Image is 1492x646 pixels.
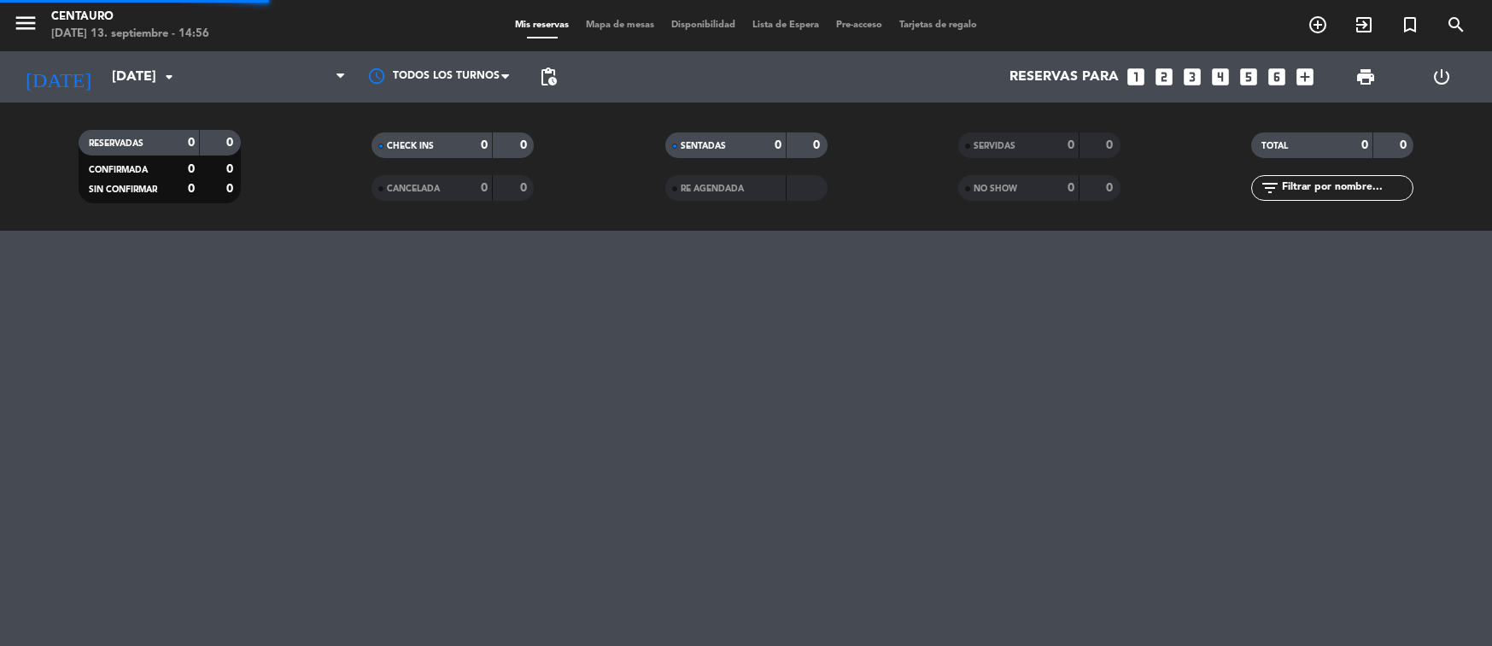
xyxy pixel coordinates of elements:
strong: 0 [1400,139,1410,151]
i: arrow_drop_down [159,67,179,87]
span: TOTAL [1261,142,1288,150]
strong: 0 [520,139,530,151]
i: filter_list [1260,178,1280,198]
strong: 0 [188,137,195,149]
strong: 0 [775,139,781,151]
strong: 0 [226,183,237,195]
strong: 0 [226,137,237,149]
span: RE AGENDADA [681,185,744,193]
span: Tarjetas de regalo [891,21,986,30]
strong: 0 [188,183,195,195]
span: Mapa de mesas [577,21,663,30]
span: CHECK INS [387,142,434,150]
strong: 0 [1068,139,1074,151]
i: looks_4 [1209,66,1232,88]
span: CANCELADA [387,185,440,193]
span: print [1355,67,1376,87]
input: Filtrar por nombre... [1280,179,1413,197]
span: NO SHOW [974,185,1017,193]
strong: 0 [188,163,195,175]
strong: 0 [481,182,488,194]
span: pending_actions [538,67,559,87]
span: Lista de Espera [744,21,828,30]
i: add_circle_outline [1308,15,1328,35]
span: SERVIDAS [974,142,1015,150]
strong: 0 [1106,182,1116,194]
strong: 0 [1068,182,1074,194]
div: LOG OUT [1403,51,1479,103]
strong: 0 [1106,139,1116,151]
i: looks_6 [1266,66,1288,88]
span: CONFIRMADA [89,166,148,174]
button: menu [13,10,38,42]
span: SENTADAS [681,142,726,150]
span: Pre-acceso [828,21,891,30]
span: Mis reservas [506,21,577,30]
div: [DATE] 13. septiembre - 14:56 [51,26,209,43]
span: RESERVADAS [89,139,143,148]
strong: 0 [520,182,530,194]
i: menu [13,10,38,36]
i: [DATE] [13,58,103,96]
i: looks_one [1125,66,1147,88]
strong: 0 [481,139,488,151]
i: search [1446,15,1466,35]
strong: 0 [226,163,237,175]
i: add_box [1294,66,1316,88]
div: Centauro [51,9,209,26]
span: Disponibilidad [663,21,744,30]
span: SIN CONFIRMAR [89,185,157,194]
i: looks_3 [1181,66,1203,88]
strong: 0 [1361,139,1368,151]
i: looks_two [1153,66,1175,88]
i: looks_5 [1237,66,1260,88]
i: exit_to_app [1354,15,1374,35]
span: Reservas para [1009,69,1119,85]
strong: 0 [813,139,823,151]
i: power_settings_new [1431,67,1452,87]
i: turned_in_not [1400,15,1420,35]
